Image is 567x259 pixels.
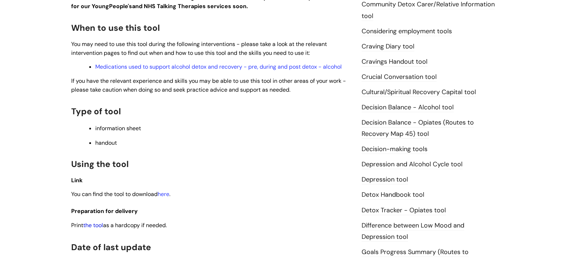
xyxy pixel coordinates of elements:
span: You can find the tool to download [71,190,158,198]
a: Detox Tracker - Opiates tool [362,206,446,215]
a: the tool [83,221,103,229]
span: Using the tool [71,159,129,169]
span: as a hardcopy if needed. [103,221,167,229]
span: handout [95,139,117,146]
a: Cravings Handout tool [362,57,427,67]
a: Crucial Conversation tool [362,73,437,82]
span: Link [71,177,83,184]
a: Difference between Low Mood and Depression tool [362,221,464,242]
a: Considering employment tools [362,27,452,36]
a: here [158,190,169,198]
span: Date of last update [71,242,151,253]
a: Decision Balance - Alcohol tool [362,103,454,112]
a: Cultural/Spiritual Recovery Capital tool [362,88,476,97]
span: When to use this tool [71,22,160,33]
a: Depression and Alcohol Cycle tool [362,160,463,169]
a: Decision-making tools [362,145,427,154]
span: If you have the relevant experience and skills you may be able to use this tool in other areas of... [71,77,346,93]
span: . [169,190,170,198]
span: You may need to use this tool during the following interventions - please take a look at the rele... [71,40,327,57]
a: Craving Diary tool [362,42,414,51]
a: Decision Balance - Opiates (Routes to Recovery Map 45) tool [362,118,474,139]
a: Depression tool [362,175,408,184]
span: information sheet [95,125,141,132]
strong: People's [109,2,132,10]
span: Preparation for delivery [71,207,138,215]
span: Type of tool [71,106,121,117]
span: Print [71,221,83,229]
a: Medications used to support alcohol detox and recovery - pre, during and post detox - alcohol [95,63,342,70]
a: Detox Handbook tool [362,190,424,200]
